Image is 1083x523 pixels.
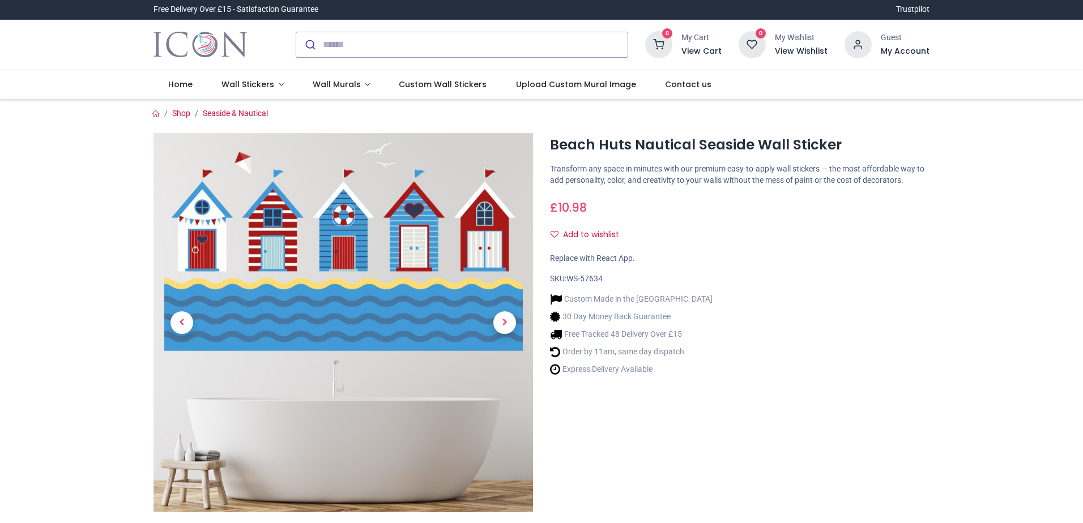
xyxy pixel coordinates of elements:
[154,4,318,15] div: Free Delivery Over £15 - Satisfaction Guarantee
[558,199,587,216] span: 10.98
[550,225,629,245] button: Add to wishlistAdd to wishlist
[550,328,713,340] li: Free Tracked 48 Delivery Over £15
[551,230,558,238] i: Add to wishlist
[739,39,766,48] a: 0
[203,109,268,118] a: Seaside & Nautical
[550,199,587,216] span: £
[550,273,929,285] div: SKU:
[775,32,828,44] div: My Wishlist
[645,39,672,48] a: 0
[168,79,193,90] span: Home
[313,79,361,90] span: Wall Murals
[681,32,722,44] div: My Cart
[170,311,193,334] span: Previous
[154,29,247,61] img: Icon Wall Stickers
[662,28,673,39] sup: 0
[399,79,487,90] span: Custom Wall Stickers
[550,363,713,375] li: Express Delivery Available
[775,46,828,57] a: View Wishlist
[516,79,636,90] span: Upload Custom Mural Image
[172,109,190,118] a: Shop
[550,293,713,305] li: Custom Made in the [GEOGRAPHIC_DATA]
[681,46,722,57] a: View Cart
[881,46,929,57] a: My Account
[154,133,533,512] img: Beach Huts Nautical Seaside Wall Sticker
[550,311,713,323] li: 30 Day Money Back Guarantee
[896,4,929,15] a: Trustpilot
[550,253,929,264] div: Replace with React App.
[566,274,603,283] span: WS-57634
[154,29,247,61] a: Logo of Icon Wall Stickers
[476,190,533,455] a: Next
[207,70,298,100] a: Wall Stickers
[154,190,210,455] a: Previous
[756,28,766,39] sup: 0
[298,70,385,100] a: Wall Murals
[221,79,274,90] span: Wall Stickers
[881,32,929,44] div: Guest
[550,135,929,155] h1: Beach Huts Nautical Seaside Wall Sticker
[493,311,516,334] span: Next
[550,164,929,186] p: Transform any space in minutes with our premium easy-to-apply wall stickers — the most affordable...
[550,346,713,358] li: Order by 11am, same day dispatch
[296,32,323,57] button: Submit
[665,79,711,90] span: Contact us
